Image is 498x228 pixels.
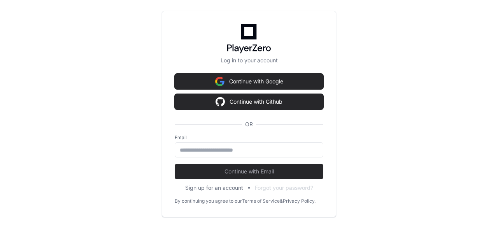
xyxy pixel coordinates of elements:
[185,184,243,192] button: Sign up for an account
[175,94,323,110] button: Continue with Github
[175,57,323,64] p: Log in to your account
[175,74,323,89] button: Continue with Google
[255,184,313,192] button: Forgot your password?
[216,94,225,110] img: Sign in with google
[175,198,242,204] div: By continuing you agree to our
[242,198,280,204] a: Terms of Service
[242,120,256,128] span: OR
[280,198,283,204] div: &
[175,164,323,179] button: Continue with Email
[175,168,323,175] span: Continue with Email
[175,134,323,141] label: Email
[283,198,316,204] a: Privacy Policy.
[215,74,224,89] img: Sign in with google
